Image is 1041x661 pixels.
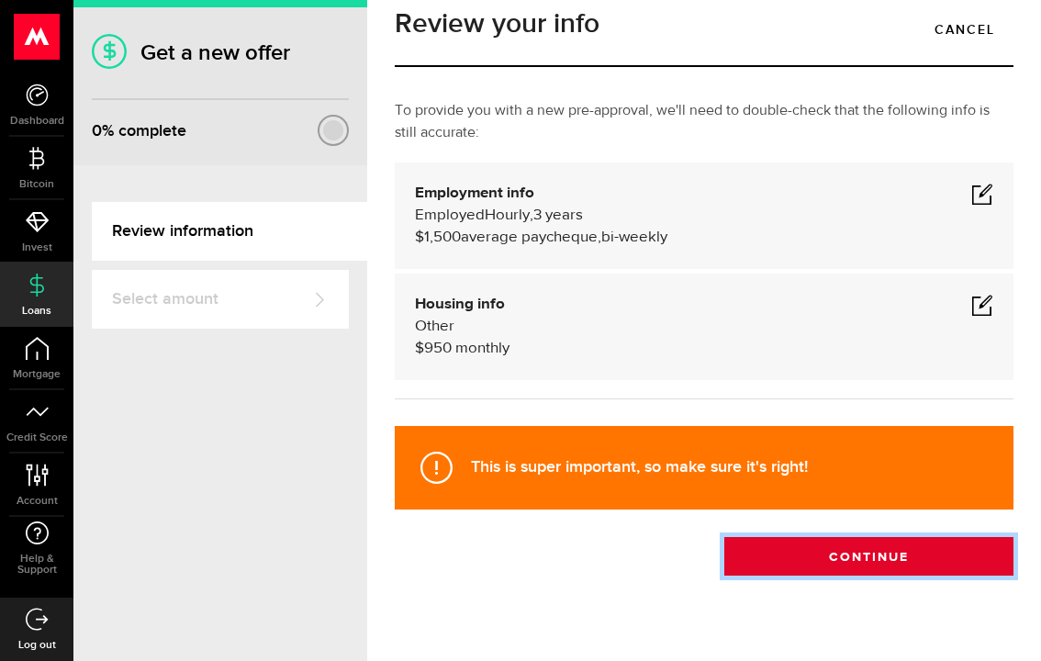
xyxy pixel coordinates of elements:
[15,7,70,62] button: Open LiveChat chat widget
[916,10,1013,49] a: Cancel
[395,10,1013,38] h1: Review your info
[415,297,505,312] b: Housing info
[415,207,485,223] span: Employed
[461,230,601,245] span: average paycheque,
[92,270,349,329] a: Select amount
[415,341,424,356] span: $
[92,115,186,148] div: % complete
[724,537,1013,576] button: Continue
[395,100,1013,144] p: To provide you with a new pre-approval, we'll need to double-check that the following info is sti...
[92,202,367,261] a: Review information
[92,39,349,66] h1: Get a new offer
[533,207,583,223] span: 3 years
[415,185,534,201] b: Employment info
[424,341,452,356] span: 950
[415,230,461,245] span: $1,500
[485,207,530,223] span: Hourly
[530,207,533,223] span: ,
[92,121,102,140] span: 0
[415,319,454,334] span: Other
[455,341,509,356] span: monthly
[601,230,667,245] span: bi-weekly
[471,457,808,476] strong: This is super important, so make sure it's right!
